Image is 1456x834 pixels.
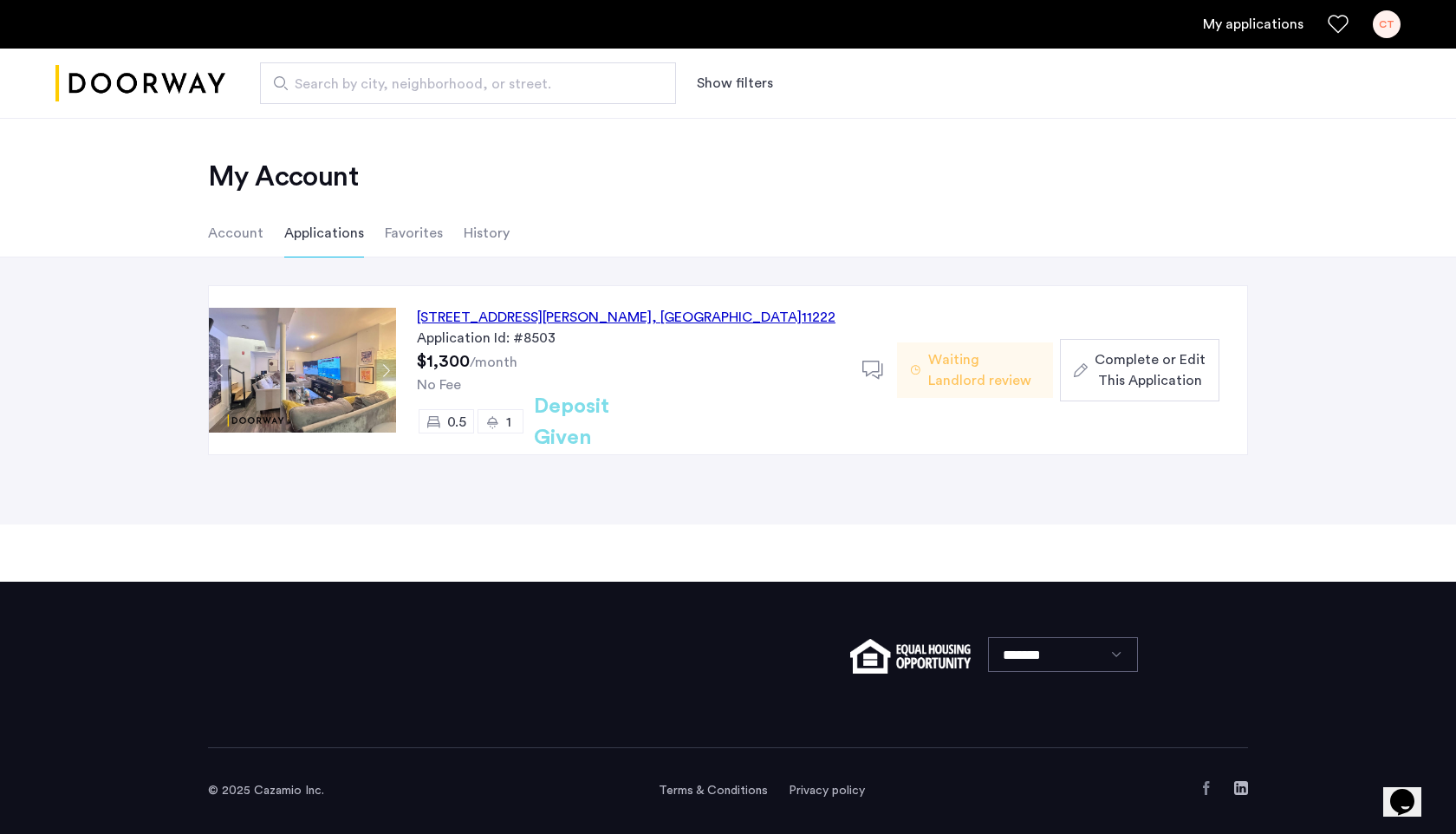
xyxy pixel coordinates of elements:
span: © 2025 Cazamio Inc. [208,785,324,797]
a: Privacy policy [789,782,865,799]
li: Account [208,209,263,257]
a: Terms and conditions [659,782,768,799]
a: Cazamio logo [55,51,225,116]
img: logo [55,51,225,116]
a: My application [1203,14,1303,35]
span: 0.5 [447,415,466,429]
span: Complete or Edit This Application [1095,349,1206,391]
button: Show or hide filters [697,73,773,94]
a: Favorites [1328,14,1349,35]
sub: /month [470,355,517,369]
div: [STREET_ADDRESS][PERSON_NAME] 11222 [417,307,835,328]
img: equal-housing.png [850,639,971,674]
div: CT [1373,10,1401,38]
img: Apartment photo [209,308,396,433]
button: button [1060,339,1219,401]
li: Applications [284,209,364,257]
select: Language select [988,637,1138,672]
li: History [464,209,510,257]
span: $1,300 [417,353,470,370]
iframe: chat widget [1383,765,1439,817]
button: Previous apartment [209,360,231,381]
h2: My Account [208,160,1248,194]
span: , [GEOGRAPHIC_DATA] [652,310,802,324]
span: 1 [506,415,511,429]
span: Search by city, neighborhood, or street. [295,74,627,94]
li: Favorites [385,209,443,257]
span: No Fee [417,378,461,392]
h2: Deposit Given [534,391,672,453]
span: Waiting Landlord review [928,349,1039,391]
input: Apartment Search [260,62,676,104]
div: Application Id: #8503 [417,328,842,349]
a: LinkedIn [1234,781,1248,795]
a: Facebook [1199,781,1213,795]
button: Next apartment [374,360,396,381]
